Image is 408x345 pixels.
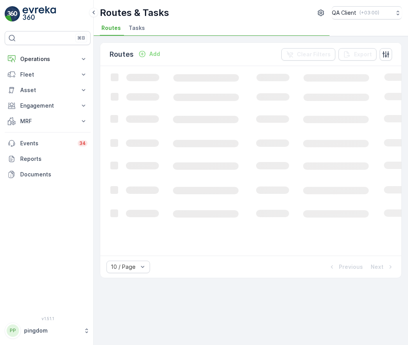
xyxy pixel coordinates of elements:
p: Routes & Tasks [100,7,169,19]
button: Engagement [5,98,91,113]
p: Next [371,263,384,271]
a: Events34 [5,136,91,151]
p: Fleet [20,71,75,78]
button: QA Client(+03:00) [332,6,402,19]
p: Export [354,51,372,58]
p: Documents [20,171,87,178]
a: Reports [5,151,91,167]
p: Events [20,139,73,147]
img: logo [5,6,20,22]
p: Engagement [20,102,75,110]
button: Clear Filters [281,48,335,61]
p: ( +03:00 ) [359,10,379,16]
button: MRF [5,113,91,129]
span: Tasks [129,24,145,32]
p: ⌘B [77,35,85,41]
span: Routes [101,24,121,32]
p: MRF [20,117,75,125]
p: Operations [20,55,75,63]
p: Previous [339,263,363,271]
p: Routes [110,49,134,60]
p: Reports [20,155,87,163]
img: logo_light-DOdMpM7g.png [23,6,56,22]
div: PP [7,324,19,337]
p: pingdom [24,327,80,335]
button: Fleet [5,67,91,82]
p: 34 [79,140,86,146]
p: Asset [20,86,75,94]
button: Previous [327,262,364,272]
p: Clear Filters [297,51,331,58]
button: Next [370,262,395,272]
button: Export [338,48,377,61]
button: Asset [5,82,91,98]
button: Add [135,49,163,59]
button: PPpingdom [5,322,91,339]
a: Documents [5,167,91,182]
span: v 1.51.1 [5,316,91,321]
button: Operations [5,51,91,67]
p: Add [149,50,160,58]
p: QA Client [332,9,356,17]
